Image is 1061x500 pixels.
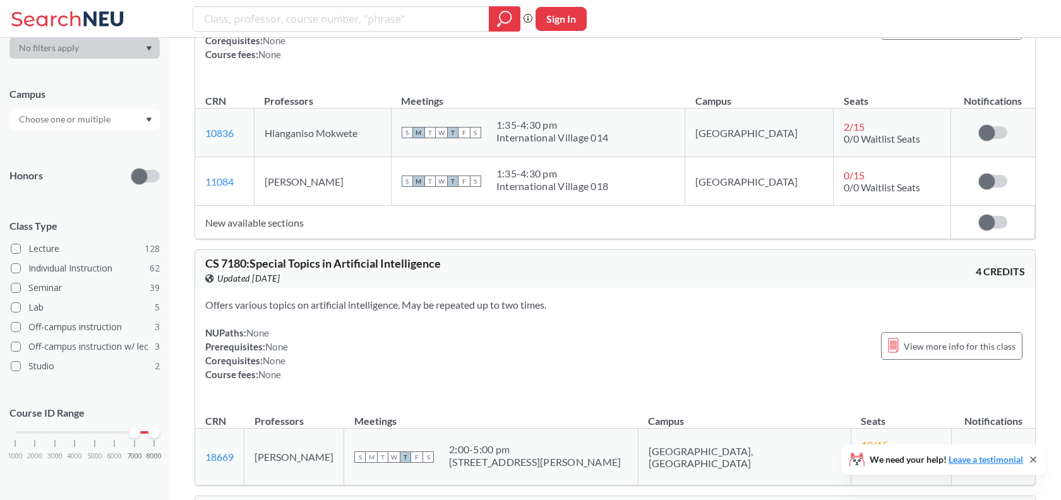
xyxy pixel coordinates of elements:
span: 10 / 15 [861,439,888,451]
div: Dropdown arrow [9,109,160,130]
span: We need your help! [870,455,1023,464]
span: S [354,451,366,463]
td: [GEOGRAPHIC_DATA], [GEOGRAPHIC_DATA] [638,429,851,485]
span: Class Type [9,219,160,233]
th: Seats [851,402,951,429]
a: 11084 [205,176,234,187]
div: NUPaths: Prerequisites: Corequisites: Course fees: [205,326,288,381]
label: Individual Instruction [11,260,160,277]
span: 6000 [107,453,122,460]
span: View more info for this class [904,338,1016,354]
input: Choose one or multiple [13,112,119,127]
span: F [411,451,423,463]
span: 1000 [8,453,23,460]
td: [GEOGRAPHIC_DATA] [685,109,834,157]
span: F [459,127,470,138]
span: S [470,176,481,187]
span: F [459,176,470,187]
span: 3000 [47,453,63,460]
div: [STREET_ADDRESS][PERSON_NAME] [449,456,621,468]
span: 0 / 15 [844,169,865,181]
td: [PERSON_NAME] [244,429,344,485]
a: 18669 [205,451,234,463]
span: 8000 [147,453,162,460]
span: T [424,176,436,187]
span: 3 [155,320,160,334]
th: Seats [834,81,951,109]
div: Dropdown arrow [9,37,160,59]
span: T [377,451,388,463]
th: Meetings [391,81,685,109]
th: Notifications [951,81,1035,109]
div: International Village 018 [496,180,608,193]
td: Hlanganiso Mokwete [254,109,391,157]
span: None [263,35,285,46]
span: S [402,176,413,187]
span: W [388,451,400,463]
span: Offers various topics on artificial intelligence. May be repeated up to two times. [205,299,546,311]
th: Professors [244,402,344,429]
a: 10836 [205,127,234,139]
div: CRN [205,94,226,108]
span: Updated [DATE] [217,271,280,285]
span: 5 [155,301,160,314]
span: M [413,176,424,187]
svg: Dropdown arrow [146,117,152,122]
th: Notifications [951,402,1035,429]
div: International Village 014 [496,131,608,144]
div: CRN [205,414,226,428]
span: 5000 [87,453,102,460]
div: 2:00 - 5:00 pm [449,443,621,456]
span: M [366,451,377,463]
span: 62 [150,261,160,275]
span: T [400,451,411,463]
label: Off-campus instruction w/ lec [11,338,160,355]
span: 2 / 15 [844,121,865,133]
label: Off-campus instruction [11,319,160,335]
label: Lecture [11,241,160,257]
span: W [436,127,447,138]
td: New available sections [195,206,951,239]
span: 0/0 Waitlist Seats [844,133,920,145]
th: Professors [254,81,391,109]
div: Campus [9,87,160,101]
p: Course ID Range [9,406,160,420]
span: None [265,341,288,352]
span: T [424,127,436,138]
span: M [413,127,424,138]
span: None [263,355,285,366]
span: 3 [155,340,160,354]
label: Lab [11,299,160,316]
span: 2 [155,359,160,373]
svg: Dropdown arrow [146,46,152,51]
label: Studio [11,358,160,374]
span: None [246,327,269,338]
span: 7000 [127,453,142,460]
div: 1:35 - 4:30 pm [496,119,608,131]
label: Seminar [11,280,160,296]
span: 4 CREDITS [976,265,1025,278]
span: 2000 [27,453,42,460]
th: Campus [685,81,834,109]
span: T [447,176,459,187]
a: Leave a testimonial [949,454,1023,465]
th: Meetings [344,402,638,429]
span: S [470,127,481,138]
span: W [436,176,447,187]
span: 4000 [67,453,82,460]
div: 1:35 - 4:30 pm [496,167,608,180]
div: magnifying glass [489,6,520,32]
p: Honors [9,169,43,183]
span: CS 7180 : Special Topics in Artificial Intelligence [205,256,441,270]
span: None [258,369,281,380]
span: None [258,49,281,60]
span: S [402,127,413,138]
input: Class, professor, course number, "phrase" [203,8,480,30]
svg: magnifying glass [497,10,512,28]
span: S [423,451,434,463]
th: Campus [638,402,851,429]
span: 39 [150,281,160,295]
span: T [447,127,459,138]
button: Sign In [536,7,587,31]
td: [PERSON_NAME] [254,157,391,206]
